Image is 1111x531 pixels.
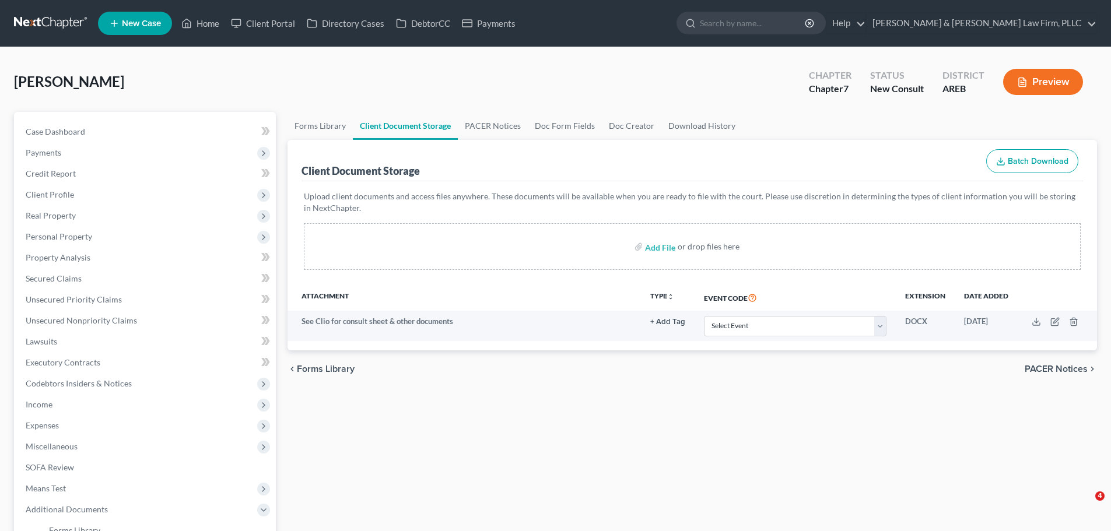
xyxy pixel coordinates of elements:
[1008,156,1068,166] span: Batch Download
[955,284,1018,311] th: Date added
[26,483,66,493] span: Means Test
[16,163,276,184] a: Credit Report
[942,69,984,82] div: District
[26,126,85,136] span: Case Dashboard
[528,112,602,140] a: Doc Form Fields
[26,210,76,220] span: Real Property
[288,364,297,374] i: chevron_left
[456,13,521,34] a: Payments
[288,112,353,140] a: Forms Library
[667,293,674,300] i: unfold_more
[26,336,57,346] span: Lawsuits
[353,112,458,140] a: Client Document Storage
[1071,491,1099,519] iframe: Intercom live chat
[288,364,355,374] button: chevron_left Forms Library
[809,69,851,82] div: Chapter
[458,112,528,140] a: PACER Notices
[867,13,1096,34] a: [PERSON_NAME] & [PERSON_NAME] Law Firm, PLLC
[986,149,1078,174] button: Batch Download
[304,191,1081,214] p: Upload client documents and access files anywhere. These documents will be available when you are...
[26,378,132,388] span: Codebtors Insiders & Notices
[297,364,355,374] span: Forms Library
[176,13,225,34] a: Home
[288,284,641,311] th: Attachment
[26,231,92,241] span: Personal Property
[1003,69,1083,95] button: Preview
[650,316,685,327] a: + Add Tag
[14,73,124,90] span: [PERSON_NAME]
[16,247,276,268] a: Property Analysis
[302,164,420,178] div: Client Document Storage
[843,83,849,94] span: 7
[16,331,276,352] a: Lawsuits
[1095,491,1105,501] span: 4
[288,311,641,341] td: See Clio for consult sheet & other documents
[26,504,108,514] span: Additional Documents
[26,420,59,430] span: Expenses
[26,441,78,451] span: Miscellaneous
[26,399,52,409] span: Income
[26,252,90,262] span: Property Analysis
[26,315,137,325] span: Unsecured Nonpriority Claims
[16,352,276,373] a: Executory Contracts
[942,82,984,96] div: AREB
[602,112,661,140] a: Doc Creator
[650,293,674,300] button: TYPEunfold_more
[695,284,896,311] th: Event Code
[225,13,301,34] a: Client Portal
[16,310,276,331] a: Unsecured Nonpriority Claims
[896,284,955,311] th: Extension
[26,273,82,283] span: Secured Claims
[390,13,456,34] a: DebtorCC
[16,289,276,310] a: Unsecured Priority Claims
[26,147,61,157] span: Payments
[16,268,276,289] a: Secured Claims
[678,241,740,252] div: or drop files here
[700,12,807,34] input: Search by name...
[955,311,1018,341] td: [DATE]
[301,13,390,34] a: Directory Cases
[1088,364,1097,374] i: chevron_right
[26,294,122,304] span: Unsecured Priority Claims
[870,69,924,82] div: Status
[870,82,924,96] div: New Consult
[809,82,851,96] div: Chapter
[650,318,685,326] button: + Add Tag
[16,121,276,142] a: Case Dashboard
[122,19,161,28] span: New Case
[826,13,865,34] a: Help
[1025,364,1088,374] span: PACER Notices
[896,311,955,341] td: DOCX
[661,112,742,140] a: Download History
[26,462,74,472] span: SOFA Review
[26,189,74,199] span: Client Profile
[16,457,276,478] a: SOFA Review
[1025,364,1097,374] button: PACER Notices chevron_right
[26,357,100,367] span: Executory Contracts
[26,168,76,178] span: Credit Report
